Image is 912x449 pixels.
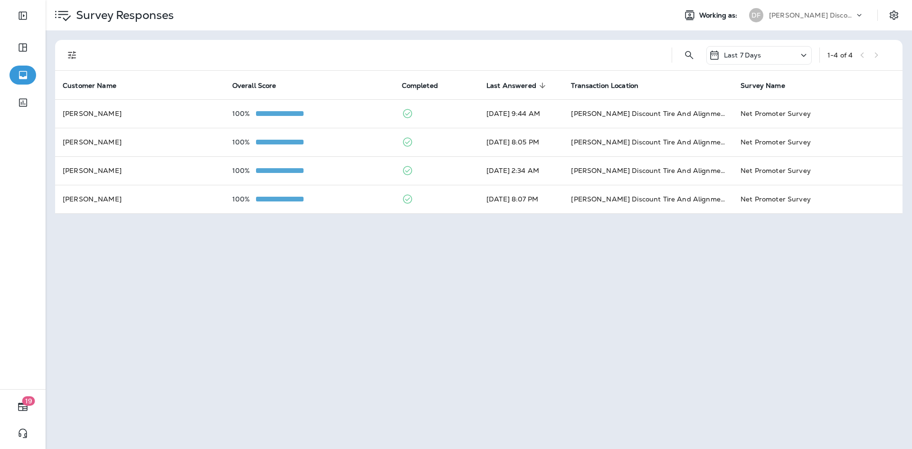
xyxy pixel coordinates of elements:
[63,82,116,90] span: Customer Name
[232,195,256,203] p: 100%
[733,156,902,185] td: Net Promoter Survey
[885,7,902,24] button: Settings
[402,81,450,90] span: Completed
[699,11,740,19] span: Working as:
[402,82,438,90] span: Completed
[769,11,855,19] p: [PERSON_NAME] Discount Tire & Alignment
[486,82,536,90] span: Last Answered
[55,185,225,213] td: [PERSON_NAME]
[563,185,733,213] td: [PERSON_NAME] Discount Tire And Alignment - [GEOGRAPHIC_DATA] ([STREET_ADDRESS])
[232,81,289,90] span: Overall Score
[749,8,763,22] div: DF
[22,396,35,406] span: 19
[486,81,549,90] span: Last Answered
[9,6,36,25] button: Expand Sidebar
[55,99,225,128] td: [PERSON_NAME]
[563,156,733,185] td: [PERSON_NAME] Discount Tire And Alignment - [GEOGRAPHIC_DATA] ([STREET_ADDRESS])
[741,81,798,90] span: Survey Name
[232,167,256,174] p: 100%
[55,128,225,156] td: [PERSON_NAME]
[479,99,563,128] td: [DATE] 9:44 AM
[232,82,276,90] span: Overall Score
[232,110,256,117] p: 100%
[63,46,82,65] button: Filters
[72,8,174,22] p: Survey Responses
[733,128,902,156] td: Net Promoter Survey
[55,156,225,185] td: [PERSON_NAME]
[63,81,129,90] span: Customer Name
[680,46,699,65] button: Search Survey Responses
[563,128,733,156] td: [PERSON_NAME] Discount Tire And Alignment - [GEOGRAPHIC_DATA] ([STREET_ADDRESS])
[741,82,785,90] span: Survey Name
[479,156,563,185] td: [DATE] 2:34 AM
[571,82,638,90] span: Transaction Location
[479,185,563,213] td: [DATE] 8:07 PM
[571,81,651,90] span: Transaction Location
[563,99,733,128] td: [PERSON_NAME] Discount Tire And Alignment - [GEOGRAPHIC_DATA] ([STREET_ADDRESS])
[733,99,902,128] td: Net Promoter Survey
[827,51,853,59] div: 1 - 4 of 4
[479,128,563,156] td: [DATE] 8:05 PM
[9,397,36,416] button: 19
[733,185,902,213] td: Net Promoter Survey
[232,138,256,146] p: 100%
[724,51,761,59] p: Last 7 Days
